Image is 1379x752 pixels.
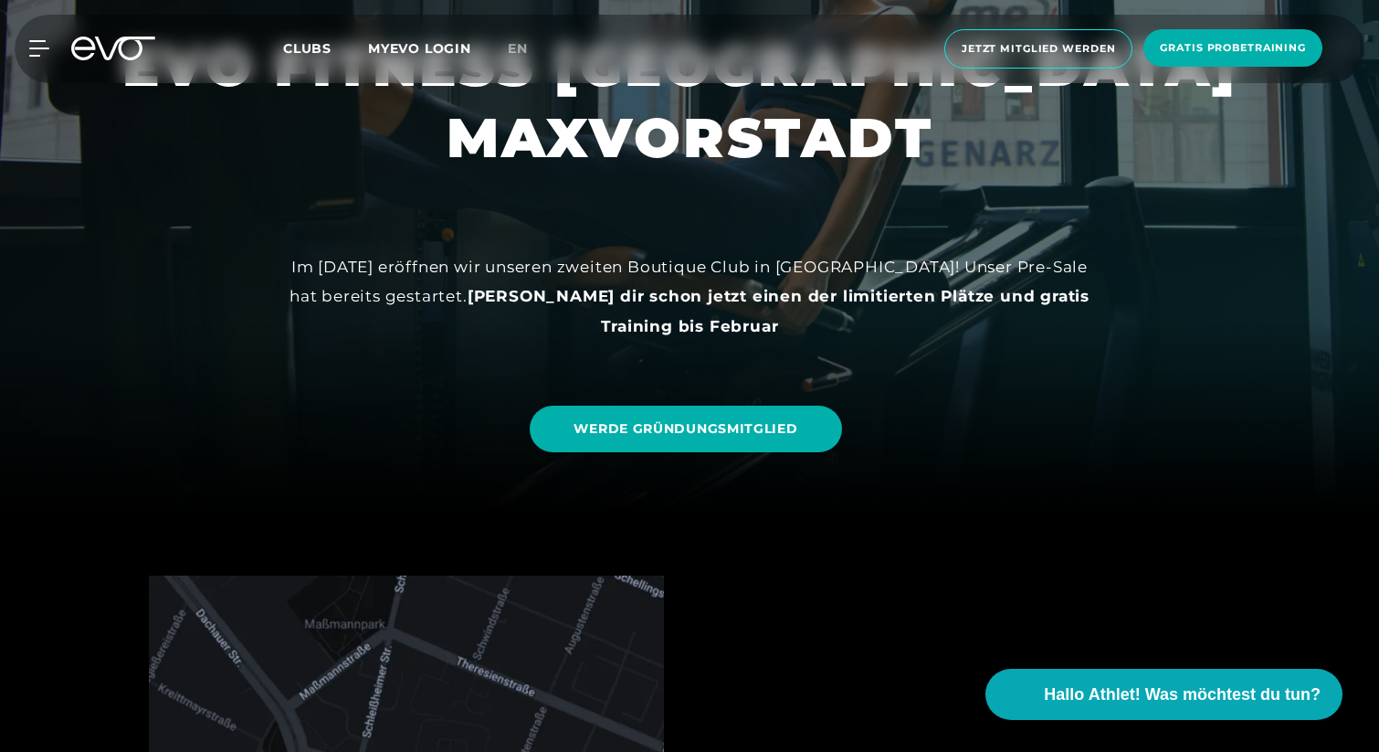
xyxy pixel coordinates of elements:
span: Gratis Probetraining [1160,40,1306,56]
span: Hallo Athlet! Was möchtest du tun? [1044,683,1321,707]
a: MYEVO LOGIN [368,40,471,57]
a: Gratis Probetraining [1138,29,1328,69]
a: Clubs [283,39,368,57]
span: Clubs [283,40,332,57]
a: en [508,38,550,59]
span: WERDE GRÜNDUNGSMITGLIED [574,419,797,439]
a: Jetzt Mitglied werden [939,29,1138,69]
span: Jetzt Mitglied werden [962,41,1115,57]
strong: [PERSON_NAME] dir schon jetzt einen der limitierten Plätze und gratis Training bis Februar [468,287,1090,334]
a: WERDE GRÜNDUNGSMITGLIED [530,406,841,452]
button: Hallo Athlet! Was möchtest du tun? [985,669,1342,720]
span: en [508,40,528,57]
h1: EVO FITNESS [GEOGRAPHIC_DATA] MAXVORSTADT [122,31,1257,174]
div: Im [DATE] eröffnen wir unseren zweiten Boutique Club in [GEOGRAPHIC_DATA]! Unser Pre-Sale hat ber... [279,252,1100,341]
